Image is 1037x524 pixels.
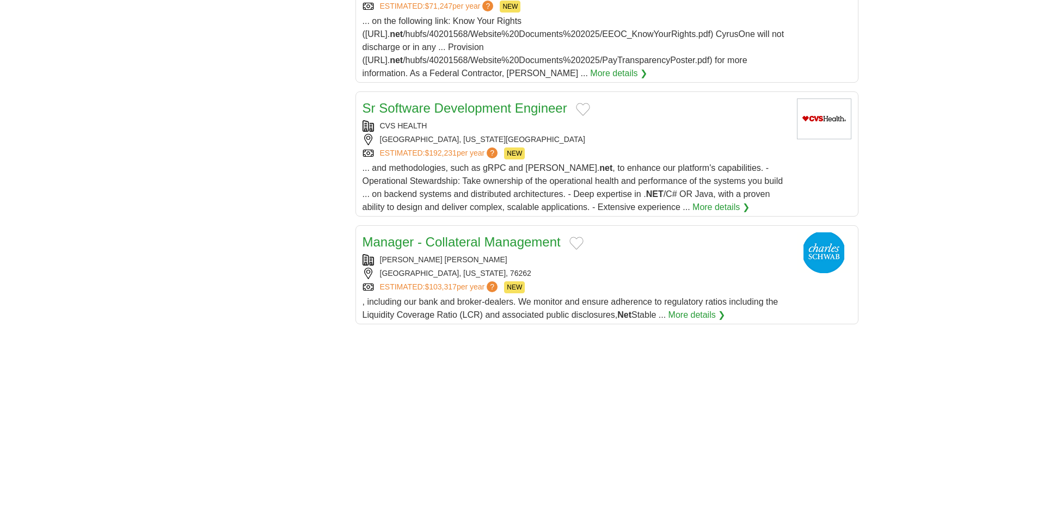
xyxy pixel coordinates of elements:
span: ? [487,281,498,292]
button: Add to favorite jobs [576,103,590,116]
span: NEW [504,147,525,159]
a: More details ❯ [590,67,647,80]
strong: net [599,163,612,172]
a: Manager - Collateral Management [363,235,561,249]
span: $103,317 [425,282,456,291]
strong: net [390,29,403,39]
span: $71,247 [425,2,452,10]
button: Add to favorite jobs [569,237,584,250]
a: [PERSON_NAME] [PERSON_NAME] [380,255,507,264]
span: NEW [500,1,520,13]
strong: NET [646,189,664,199]
div: [GEOGRAPHIC_DATA], [US_STATE][GEOGRAPHIC_DATA] [363,134,788,145]
img: CVS Health logo [797,98,851,139]
strong: net [390,56,403,65]
span: ... and methodologies, such as gRPC and [PERSON_NAME]. , to enhance our platform's capabilities. ... [363,163,783,212]
a: Sr Software Development Engineer [363,101,567,115]
span: , including our bank and broker-dealers. We monitor and ensure adherence to regulatory ratios inc... [363,297,778,319]
a: CVS HEALTH [380,121,427,130]
span: ? [487,147,498,158]
a: ESTIMATED:$103,317per year? [380,281,500,293]
strong: Net [617,310,631,319]
span: ... on the following link: Know Your Rights ([URL]. /hubfs/40201568/Website%20Documents%202025/EE... [363,16,784,78]
img: Charles Schwab logo [797,232,851,273]
a: ESTIMATED:$71,247per year? [380,1,496,13]
a: ESTIMATED:$192,231per year? [380,147,500,159]
a: More details ❯ [692,201,750,214]
div: [GEOGRAPHIC_DATA], [US_STATE], 76262 [363,268,788,279]
a: More details ❯ [668,309,726,322]
span: NEW [504,281,525,293]
span: ? [482,1,493,11]
span: $192,231 [425,149,456,157]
